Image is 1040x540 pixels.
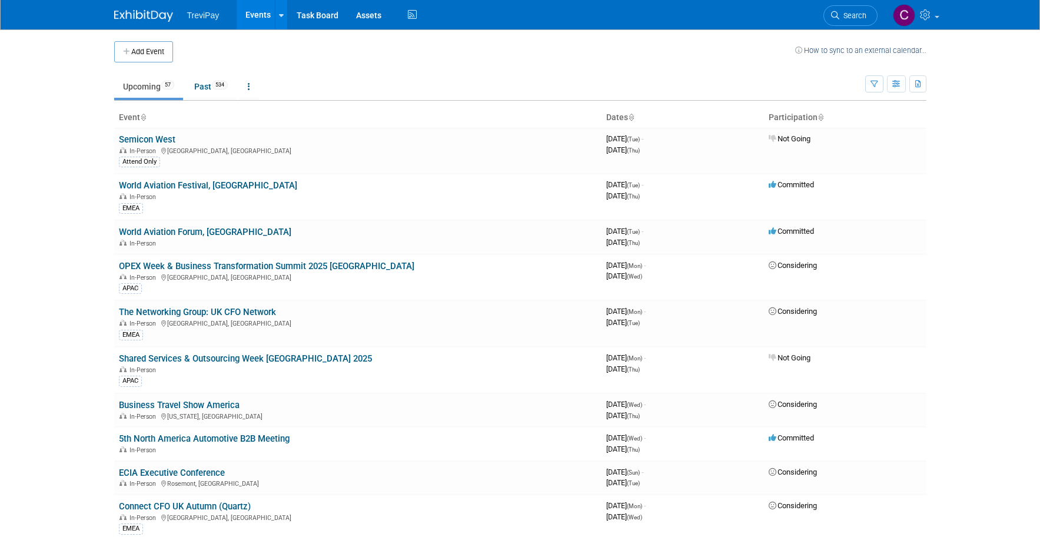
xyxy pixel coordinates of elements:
span: [DATE] [606,512,642,521]
a: Past534 [185,75,237,98]
a: Sort by Event Name [140,112,146,122]
img: In-Person Event [119,413,127,419]
span: - [644,261,646,270]
span: (Thu) [627,240,640,246]
span: - [644,400,646,409]
span: (Thu) [627,147,640,154]
img: Celia Ahrens [893,4,915,26]
span: [DATE] [606,353,646,362]
span: In-Person [129,514,160,522]
img: In-Person Event [119,320,127,326]
span: In-Person [129,413,160,420]
span: - [642,468,643,476]
span: [DATE] [606,411,640,420]
span: 534 [212,81,228,90]
div: [GEOGRAPHIC_DATA], [GEOGRAPHIC_DATA] [119,272,597,281]
span: [DATE] [606,307,646,316]
span: Committed [769,433,814,442]
a: Search [823,5,878,26]
span: - [644,433,646,442]
span: (Tue) [627,136,640,143]
img: In-Person Event [119,240,127,246]
span: (Tue) [627,320,640,326]
span: (Thu) [627,446,640,453]
img: In-Person Event [119,480,127,486]
span: [DATE] [606,238,640,247]
span: [DATE] [606,191,640,200]
span: - [644,501,646,510]
span: Considering [769,307,817,316]
span: (Mon) [627,263,642,269]
a: World Aviation Festival, [GEOGRAPHIC_DATA] [119,180,297,191]
div: [GEOGRAPHIC_DATA], [GEOGRAPHIC_DATA] [119,145,597,155]
th: Event [114,108,602,128]
span: (Wed) [627,273,642,280]
a: Connect CFO UK Autumn (Quartz) [119,501,251,512]
a: How to sync to an external calendar... [795,46,926,55]
span: (Thu) [627,193,640,200]
span: - [644,307,646,316]
span: [DATE] [606,261,646,270]
div: APAC [119,283,142,294]
img: In-Person Event [119,446,127,452]
span: (Tue) [627,228,640,235]
div: EMEA [119,203,143,214]
div: Rosemont, [GEOGRAPHIC_DATA] [119,478,597,488]
span: TreviPay [187,11,220,20]
span: (Tue) [627,182,640,188]
span: (Sun) [627,469,640,476]
span: [DATE] [606,318,640,327]
span: Not Going [769,134,810,143]
span: [DATE] [606,227,643,236]
a: 5th North America Automotive B2B Meeting [119,433,290,444]
span: (Thu) [627,366,640,373]
div: EMEA [119,524,143,534]
span: (Mon) [627,355,642,362]
a: Shared Services & Outsourcing Week [GEOGRAPHIC_DATA] 2025 [119,353,372,364]
span: Committed [769,180,814,189]
span: (Tue) [627,480,640,486]
span: [DATE] [606,478,640,487]
div: Attend Only [119,157,160,167]
span: In-Person [129,240,160,247]
span: - [642,227,643,236]
span: (Thu) [627,413,640,419]
span: Search [839,11,866,20]
a: ECIA Executive Conference [119,468,225,478]
span: [DATE] [606,271,642,280]
button: Add Event [114,41,173,62]
span: (Mon) [627,309,642,315]
span: (Wed) [627,514,642,521]
span: In-Person [129,446,160,454]
a: World Aviation Forum, [GEOGRAPHIC_DATA] [119,227,291,237]
a: Sort by Participation Type [818,112,823,122]
span: In-Person [129,480,160,488]
a: Sort by Start Date [628,112,634,122]
span: In-Person [129,366,160,374]
span: In-Person [129,147,160,155]
span: In-Person [129,274,160,281]
div: APAC [119,376,142,386]
img: In-Person Event [119,193,127,199]
span: [DATE] [606,501,646,510]
div: [US_STATE], [GEOGRAPHIC_DATA] [119,411,597,420]
span: (Mon) [627,503,642,509]
span: Not Going [769,353,810,362]
span: - [644,353,646,362]
img: In-Person Event [119,147,127,153]
a: Semicon West [119,134,175,145]
a: Upcoming57 [114,75,183,98]
div: EMEA [119,330,143,340]
span: [DATE] [606,180,643,189]
th: Dates [602,108,764,128]
span: Considering [769,468,817,476]
span: - [642,180,643,189]
span: [DATE] [606,145,640,154]
img: ExhibitDay [114,10,173,22]
a: The Networking Group: UK CFO Network [119,307,276,317]
div: [GEOGRAPHIC_DATA], [GEOGRAPHIC_DATA] [119,512,597,522]
span: Considering [769,261,817,270]
span: Considering [769,501,817,510]
span: In-Person [129,320,160,327]
span: [DATE] [606,134,643,143]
